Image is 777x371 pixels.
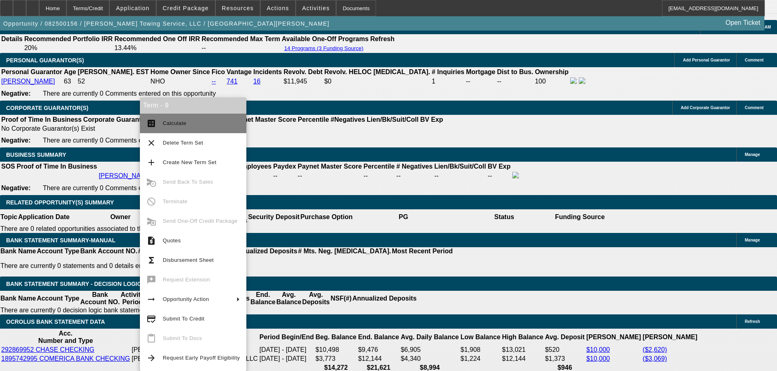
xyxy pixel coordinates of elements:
[259,355,314,363] td: [DATE] - [DATE]
[534,77,569,86] td: 100
[64,68,76,75] b: Age
[745,152,760,157] span: Manage
[163,140,203,146] span: Delete Term Set
[151,68,210,75] b: Home Owner Since
[363,172,394,180] div: --
[431,77,465,86] td: 1
[232,116,296,123] b: Paynet Master Score
[24,35,113,43] th: Recommended Portfolio IRR
[110,0,155,16] button: Application
[63,77,76,86] td: 63
[6,237,115,244] span: BANK STATEMENT SUMMARY-MANUAL
[1,125,447,133] td: No Corporate Guarantor(s) Exist
[253,68,282,75] b: Incidents
[570,77,577,84] img: facebook-icon.png
[642,329,698,345] th: [PERSON_NAME]
[579,77,585,84] img: linkedin-icon.png
[432,68,464,75] b: # Inquiries
[114,35,200,43] th: Recommended One Off IRR
[80,291,120,306] th: Bank Account NO.
[281,35,369,43] th: Available One-Off Programs
[201,35,281,43] th: Recommended Max Term
[232,247,297,255] th: Annualized Deposits
[466,68,496,75] b: Mortgage
[43,184,216,191] span: There are currently 0 Comments entered on this opportunity
[643,355,667,362] a: ($3,069)
[250,291,276,306] th: End. Balance
[1,162,15,171] th: SOS
[400,329,459,345] th: Avg. Daily Balance
[146,255,156,265] mat-icon: functions
[745,58,764,62] span: Comment
[248,209,300,225] th: Security Deposit
[157,0,215,16] button: Credit Package
[745,105,764,110] span: Comment
[353,209,454,225] th: PG
[545,346,585,354] td: $520
[1,355,130,362] a: 1895742995 COMERICA BANK CHECKING
[212,78,216,85] a: --
[99,172,214,179] a: [PERSON_NAME] Towing Service, LLC
[150,77,210,86] td: NHO
[273,163,296,170] b: Paydex
[586,346,610,353] a: $10,000
[643,346,667,353] a: ($2,620)
[358,346,399,354] td: $9,476
[502,346,544,354] td: $13,021
[298,172,362,180] div: --
[502,329,544,345] th: High Balance
[396,163,433,170] b: # Negatives
[745,319,760,324] span: Refresh
[201,44,281,52] td: --
[555,209,605,225] th: Funding Source
[3,20,330,27] span: Opportunity / 082500156 / [PERSON_NAME] Towing Service, LLC / [GEOGRAPHIC_DATA][PERSON_NAME]
[358,355,399,363] td: $12,144
[253,78,261,85] a: 16
[352,291,417,306] th: Annualized Deposits
[120,291,145,306] th: Activity Period
[6,105,89,111] span: CORPORATE GUARANTOR(S)
[163,5,209,11] span: Credit Package
[454,209,555,225] th: Status
[488,163,511,170] b: BV Exp
[1,137,31,144] b: Negative:
[6,318,105,325] span: OCROLUS BANK STATEMENT DATA
[146,138,156,148] mat-icon: clear
[259,346,314,354] td: [DATE] - [DATE]
[0,262,453,270] p: There are currently 0 statements and 0 details entered on this opportunity
[586,355,610,362] a: $10,000
[300,209,353,225] th: Purchase Option
[396,172,433,180] div: --
[358,329,399,345] th: End. Balance
[80,247,138,255] th: Bank Account NO.
[1,78,55,85] a: [PERSON_NAME]
[420,116,443,123] b: BV Exp
[232,163,272,170] b: # Employees
[460,346,501,354] td: $1,908
[146,294,156,304] mat-icon: arrow_right_alt
[146,119,156,128] mat-icon: calculate
[43,90,216,97] span: There are currently 0 Comments entered on this opportunity
[502,355,544,363] td: $12,144
[146,353,156,363] mat-icon: arrow_forward
[392,247,453,255] th: Most Recent Period
[216,0,260,16] button: Resources
[282,45,366,52] button: 14 Programs (3 Funding Source)
[78,68,149,75] b: [PERSON_NAME]. EST
[298,116,329,123] b: Percentile
[131,329,258,345] th: Acc. Holder Name
[163,257,214,263] span: Disbursement Sheet
[302,291,330,306] th: Avg. Deposits
[745,238,760,242] span: Manage
[497,77,534,86] td: --
[331,116,365,123] b: #Negatives
[367,116,418,123] b: Lien/Bk/Suit/Coll
[222,5,254,11] span: Resources
[140,97,246,114] div: Term - 9
[227,78,238,85] a: 741
[722,16,764,30] a: Open Ticket
[212,68,225,75] b: Fico
[330,291,352,306] th: NSF(#)
[315,329,356,345] th: Beg. Balance
[43,137,216,144] span: There are currently 0 Comments entered on this opportunity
